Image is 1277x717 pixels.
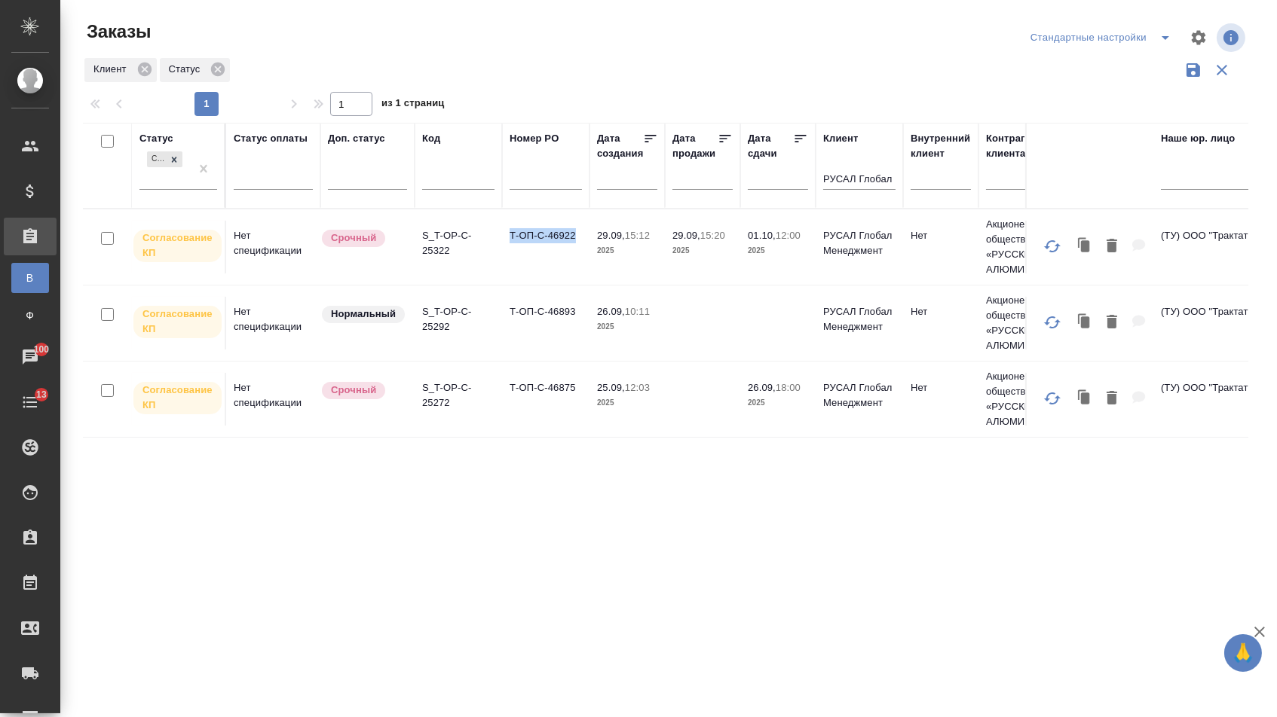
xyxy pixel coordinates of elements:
span: 13 [27,387,56,402]
p: Согласование КП [142,307,213,337]
span: Заказы [83,20,151,44]
p: 26.09, [597,306,625,317]
p: Статус [169,62,206,77]
p: 26.09, [748,382,776,393]
p: 15:20 [700,230,725,241]
p: S_T-OP-C-25292 [422,304,495,334]
p: S_T-OP-C-25322 [422,228,495,258]
div: Согласование КП [145,150,184,169]
p: 01.10, [748,230,776,241]
div: Контрагент клиента [986,131,1058,161]
p: 25.09, [597,382,625,393]
p: РУСАЛ Глобал Менеджмент [823,228,896,258]
p: 2025 [597,319,657,334]
td: Нет спецификации [226,373,320,426]
div: Статус по умолчанию для стандартных заказов [320,304,407,325]
div: Номер PO [510,131,559,146]
p: 12:00 [776,230,801,241]
span: Посмотреть информацию [1217,23,1248,52]
p: Срочный [331,383,376,398]
td: Т-ОП-С-46922 [502,221,590,273]
div: Код [422,131,440,146]
button: Обновить [1034,228,1070,264]
a: 100 [4,338,57,376]
span: 100 [25,342,59,357]
p: Акционерное общество «РУССКИЙ АЛЮМИНИ... [986,293,1058,353]
div: Наше юр. лицо [1161,131,1236,146]
div: Дата продажи [672,131,718,161]
span: В [19,270,41,285]
div: Статус [139,131,173,146]
td: Нет спецификации [226,297,320,349]
div: Клиент [823,131,858,146]
p: 2025 [748,243,808,258]
p: S_T-OP-C-25272 [422,380,495,410]
button: Обновить [1034,304,1070,340]
div: Доп. статус [328,131,385,146]
div: Выставляется автоматически, если на указанный объем услуг необходимо больше времени в стандартном... [320,228,407,249]
p: РУСАЛ Глобал Менеджмент [823,304,896,334]
button: Сбросить фильтры [1208,56,1236,84]
td: Т-ОП-С-46875 [502,373,590,426]
button: Клонировать [1070,383,1099,414]
div: Дата сдачи [748,131,793,161]
a: В [11,263,49,293]
div: Согласование КП [147,151,166,167]
td: Нет спецификации [226,221,320,273]
div: Выставляется автоматически, если на указанный объем услуг необходимо больше времени в стандартном... [320,380,407,401]
p: Акционерное общество «РУССКИЙ АЛЮМИНИ... [986,217,1058,277]
span: 🙏 [1230,637,1256,669]
p: Нормальный [331,307,396,322]
p: 29.09, [597,230,625,241]
button: Обновить [1034,380,1070,416]
span: из 1 страниц [381,94,445,116]
p: Нет [911,228,971,243]
button: Удалить [1099,307,1125,338]
button: Клонировать [1070,307,1099,338]
p: 10:11 [625,306,650,317]
div: Внутренний клиент [911,131,971,161]
p: 12:03 [625,382,650,393]
p: 2025 [748,395,808,410]
button: 🙏 [1224,634,1262,672]
a: Ф [11,301,49,331]
button: Клонировать [1070,231,1099,262]
div: Статус [160,58,231,82]
p: Нет [911,304,971,319]
button: Удалить [1099,231,1125,262]
p: Нет [911,380,971,395]
p: 18:00 [776,382,801,393]
button: Сохранить фильтры [1179,56,1208,84]
p: 29.09, [672,230,700,241]
p: Акционерное общество «РУССКИЙ АЛЮМИНИ... [986,369,1058,429]
a: 13 [4,383,57,421]
td: Т-ОП-С-46893 [502,297,590,349]
p: 2025 [597,243,657,258]
div: Дата создания [597,131,643,161]
p: Согласование КП [142,383,213,413]
p: Согласование КП [142,230,213,261]
div: Статус оплаты [234,131,308,146]
span: Настроить таблицу [1181,20,1217,56]
p: Срочный [331,230,376,246]
p: Клиент [93,62,132,77]
span: Ф [19,308,41,323]
div: Клиент [84,58,157,82]
div: split button [1027,26,1181,50]
p: 2025 [672,243,733,258]
p: РУСАЛ Глобал Менеджмент [823,380,896,410]
button: Удалить [1099,383,1125,414]
p: 2025 [597,395,657,410]
p: 15:12 [625,230,650,241]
